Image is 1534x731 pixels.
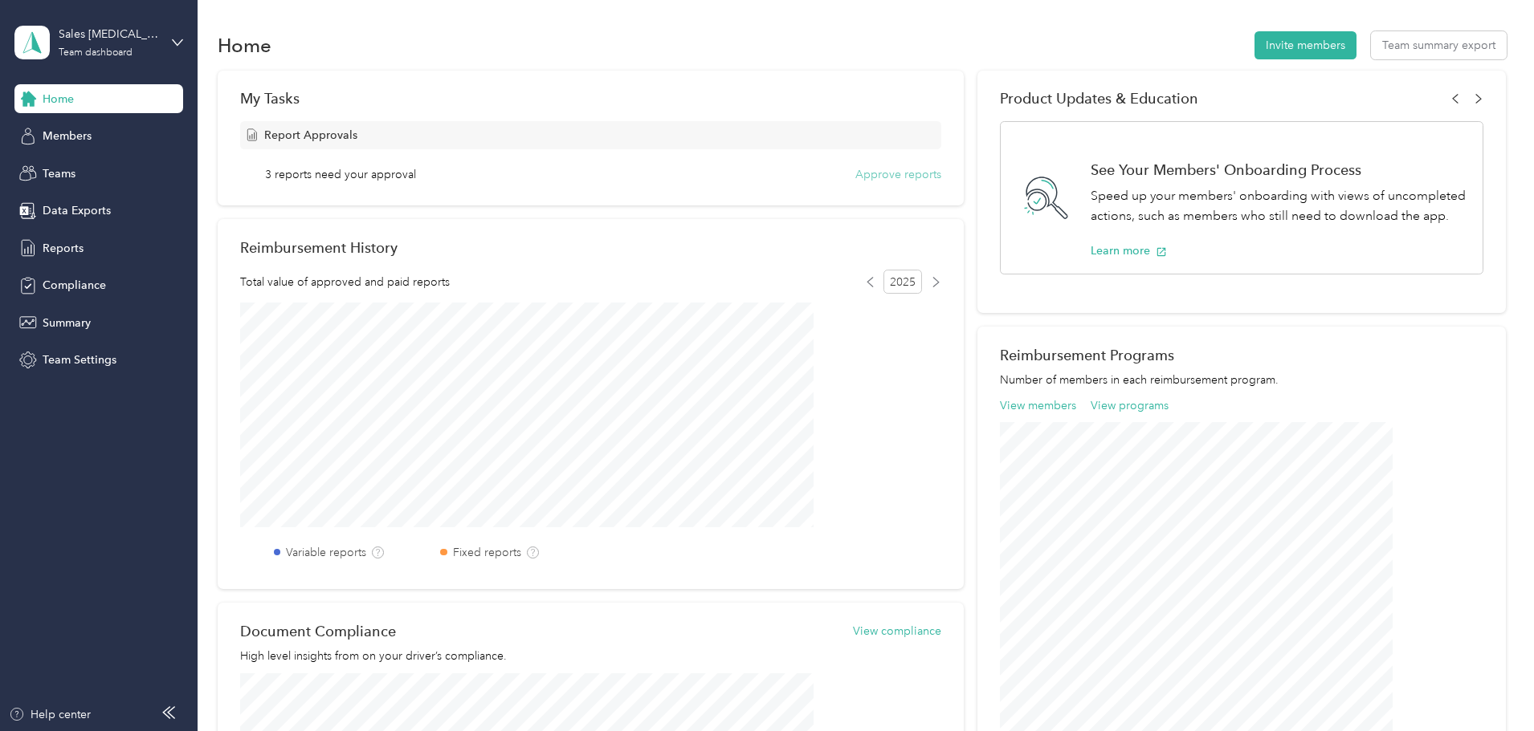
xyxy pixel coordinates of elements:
label: Fixed reports [453,544,521,561]
button: Approve reports [855,166,941,183]
button: View members [1000,397,1076,414]
span: Data Exports [43,202,111,219]
div: My Tasks [240,90,941,107]
button: Team summary export [1371,31,1507,59]
label: Variable reports [286,544,366,561]
span: Product Updates & Education [1000,90,1198,107]
iframe: Everlance-gr Chat Button Frame [1444,641,1534,731]
span: Reports [43,240,84,257]
h2: Reimbursement Programs [1000,347,1483,363]
span: Team Settings [43,351,116,368]
button: View programs [1091,397,1169,414]
h1: See Your Members' Onboarding Process [1091,161,1466,178]
span: Members [43,128,92,144]
button: View compliance [853,623,941,640]
button: Learn more [1091,242,1167,259]
span: Report Approvals [264,127,357,144]
span: 3 reports need your approval [265,166,416,183]
div: Team dashboard [59,48,133,58]
span: Summary [43,315,91,331]
span: Compliance [43,277,106,294]
button: Invite members [1255,31,1357,59]
span: Total value of approved and paid reports [240,274,450,290]
p: Speed up your members' onboarding with views of uncompleted actions, such as members who still ne... [1091,186,1466,225]
p: Number of members in each reimbursement program. [1000,372,1483,388]
span: Teams [43,165,75,182]
button: Help center [9,706,91,723]
p: High level insights from on your driver’s compliance. [240,648,941,664]
span: 2025 [883,270,922,294]
h1: Home [218,37,271,54]
h2: Document Compliance [240,623,396,640]
h2: Reimbursement History [240,239,398,256]
div: Sales [MEDICAL_DATA] [59,26,159,43]
span: Home [43,91,74,108]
